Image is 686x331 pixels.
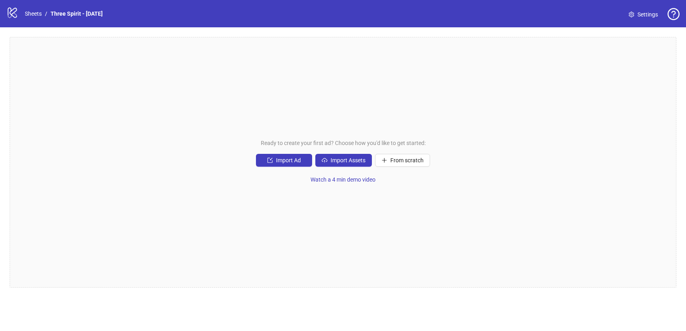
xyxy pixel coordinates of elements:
span: Import Ad [276,157,301,163]
span: Import Assets [331,157,365,163]
span: cloud-upload [322,157,327,163]
button: Import Ad [256,154,312,167]
button: Watch a 4 min demo video [304,173,382,186]
a: Sheets [23,9,43,18]
span: setting [629,12,634,17]
a: Three Spirit - [DATE] [49,9,104,18]
span: Watch a 4 min demo video [311,176,375,183]
span: Settings [637,10,658,19]
span: Ready to create your first ad? Choose how you'd like to get started: [261,139,426,147]
span: plus [382,157,387,163]
button: Import Assets [315,154,372,167]
button: From scratch [375,154,430,167]
span: import [267,157,273,163]
span: question-circle [668,8,680,20]
li: / [45,9,47,18]
a: Settings [622,8,664,21]
span: From scratch [390,157,424,163]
